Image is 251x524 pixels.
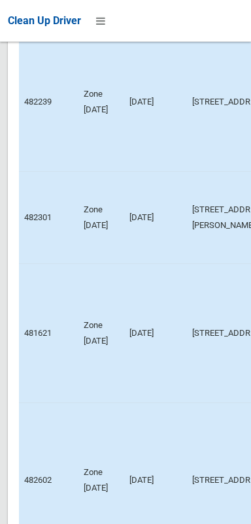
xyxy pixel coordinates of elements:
span: Clean Up Driver [8,14,81,27]
td: 482301 [19,172,78,264]
td: Zone [DATE] [78,172,124,264]
td: 481621 [19,264,78,403]
td: 482239 [19,33,78,172]
a: Clean Up Driver [8,11,81,31]
td: [DATE] [124,172,187,264]
td: Zone [DATE] [78,264,124,403]
td: Zone [DATE] [78,33,124,172]
td: [DATE] [124,264,187,403]
td: [DATE] [124,33,187,172]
